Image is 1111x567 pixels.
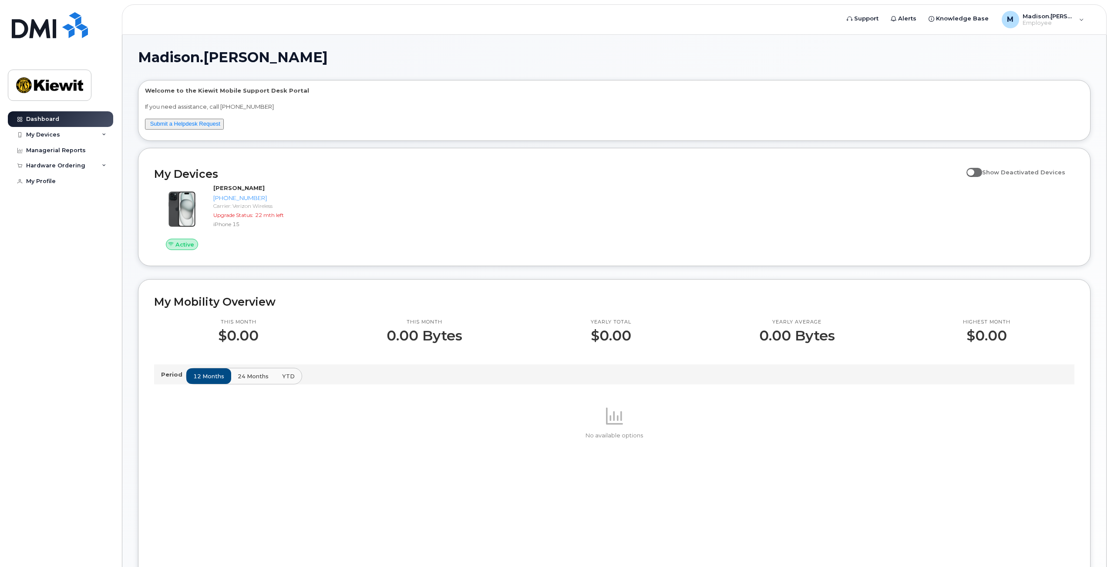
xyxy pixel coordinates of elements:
p: If you need assistance, call [PHONE_NUMBER] [145,103,1084,111]
a: Active[PERSON_NAME][PHONE_NUMBER]Carrier: Verizon WirelessUpgrade Status:22 mth leftiPhone 15 [154,184,377,250]
span: Active [175,240,194,249]
img: iPhone_15_Black.png [161,188,203,230]
span: 24 months [238,372,269,380]
button: Submit a Helpdesk Request [145,119,224,130]
span: Show Deactivated Devices [982,169,1065,176]
span: YTD [282,372,295,380]
strong: [PERSON_NAME] [213,184,265,191]
h2: My Mobility Overview [154,295,1074,308]
div: Carrier: Verizon Wireless [213,202,373,210]
div: iPhone 15 [213,220,373,228]
span: Upgrade Status: [213,212,253,218]
p: Period [161,370,186,379]
div: [PHONE_NUMBER] [213,194,373,202]
h2: My Devices [154,167,962,180]
p: $0.00 [963,328,1010,344]
p: Welcome to the Kiewit Mobile Support Desk Portal [145,87,1084,95]
p: $0.00 [218,328,259,344]
a: Submit a Helpdesk Request [150,120,220,127]
input: Show Deactivated Devices [966,164,973,171]
p: This month [387,319,462,326]
p: 0.00 Bytes [387,328,462,344]
p: Yearly average [759,319,835,326]
p: Highest month [963,319,1010,326]
p: 0.00 Bytes [759,328,835,344]
span: Madison.[PERSON_NAME] [138,51,328,64]
p: No available options [154,432,1074,440]
p: This month [218,319,259,326]
p: $0.00 [591,328,631,344]
span: 22 mth left [255,212,284,218]
p: Yearly total [591,319,631,326]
